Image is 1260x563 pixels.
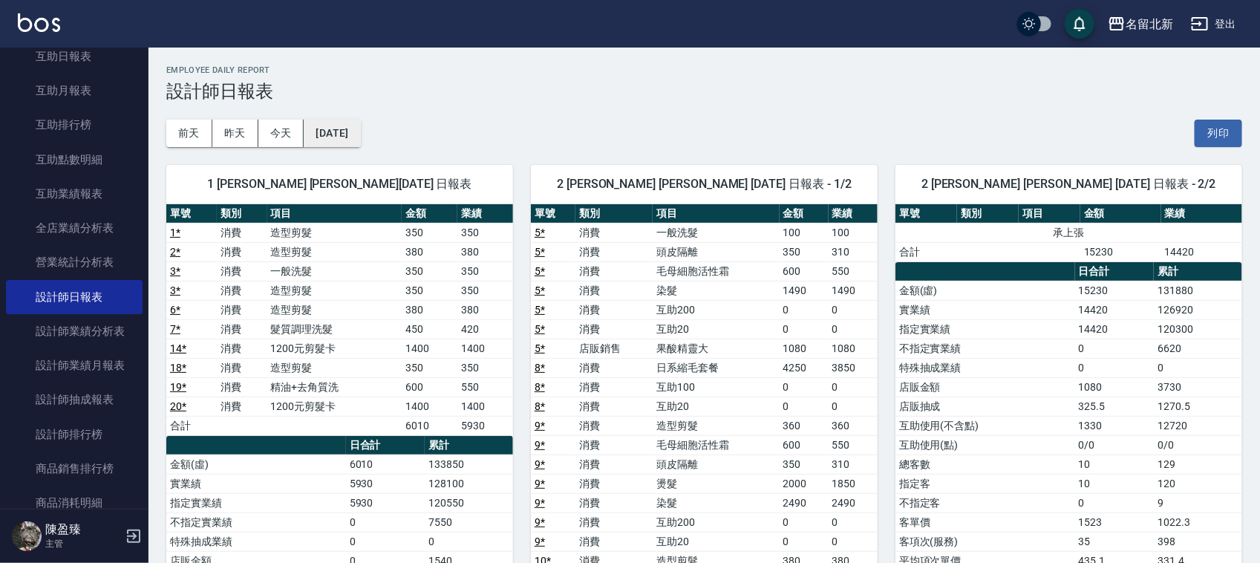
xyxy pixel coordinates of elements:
td: 5930 [346,493,425,512]
th: 業績 [457,204,513,224]
td: 消費 [217,281,267,300]
td: 互助使用(不含點) [895,416,1075,435]
td: 消費 [575,532,653,551]
td: 實業績 [895,300,1075,319]
td: 0/0 [1075,435,1155,455]
td: 不指定實業績 [895,339,1075,358]
td: 消費 [575,358,653,377]
td: 特殊抽成業績 [166,532,346,551]
td: 頭皮隔離 [653,242,779,261]
td: 造型剪髮 [267,300,402,319]
td: 消費 [575,261,653,281]
td: 特殊抽成業績 [895,358,1075,377]
td: 7550 [425,512,513,532]
td: 金額(虛) [895,281,1075,300]
td: 450 [402,319,457,339]
td: 0 [829,377,878,397]
td: 店販銷售 [575,339,653,358]
td: 造型剪髮 [267,242,402,261]
td: 造型剪髮 [267,223,402,242]
td: 0 [829,319,878,339]
td: 14420 [1075,319,1155,339]
td: 6010 [346,455,425,474]
button: 名留北新 [1102,9,1179,39]
td: 消費 [575,512,653,532]
a: 商品銷售排行榜 [6,452,143,486]
td: 精油+去角質洗 [267,377,402,397]
td: 消費 [575,242,653,261]
span: 2 [PERSON_NAME] [PERSON_NAME] [DATE] 日報表 - 2/2 [913,177,1224,192]
td: 消費 [575,300,653,319]
th: 單號 [895,204,957,224]
td: 0 [780,532,829,551]
td: 550 [829,435,878,455]
td: 合計 [895,242,957,261]
th: 日合計 [346,436,425,455]
td: 131880 [1154,281,1242,300]
td: 2000 [780,474,829,493]
td: 420 [457,319,513,339]
td: 100 [780,223,829,242]
button: 登出 [1185,10,1242,38]
td: 600 [402,377,457,397]
td: 1523 [1075,512,1155,532]
td: 一般洗髮 [653,223,779,242]
td: 毛母細胞活性霜 [653,261,779,281]
td: 15230 [1075,281,1155,300]
th: 業績 [1161,204,1242,224]
td: 9 [1154,493,1242,512]
a: 設計師業績月報表 [6,348,143,383]
button: save [1065,9,1094,39]
th: 類別 [217,204,267,224]
td: 消費 [575,281,653,300]
td: 0 [780,319,829,339]
div: 名留北新 [1126,15,1173,33]
a: 全店業績分析表 [6,211,143,245]
td: 日系縮毛套餐 [653,358,779,377]
td: 350 [402,281,457,300]
td: 1270.5 [1154,397,1242,416]
table: a dense table [895,204,1242,262]
td: 髮質調理洗髮 [267,319,402,339]
td: 120300 [1154,319,1242,339]
td: 1200元剪髮卡 [267,339,402,358]
th: 金額 [780,204,829,224]
span: 1 [PERSON_NAME] [PERSON_NAME][DATE] 日報表 [184,177,495,192]
th: 項目 [1019,204,1080,224]
th: 項目 [267,204,402,224]
a: 互助月報表 [6,74,143,108]
th: 單號 [531,204,575,224]
td: 380 [457,242,513,261]
td: 0 [829,512,878,532]
td: 互助20 [653,532,779,551]
td: 5930 [346,474,425,493]
th: 業績 [829,204,878,224]
td: 0 [780,512,829,532]
h3: 設計師日報表 [166,81,1242,102]
a: 互助排行榜 [6,108,143,142]
td: 380 [457,300,513,319]
a: 互助業績報表 [6,177,143,211]
td: 指定客 [895,474,1075,493]
th: 單號 [166,204,217,224]
td: 客單價 [895,512,1075,532]
td: 消費 [217,242,267,261]
td: 14420 [1075,300,1155,319]
td: 2490 [780,493,829,512]
p: 主管 [45,537,121,550]
td: 1080 [780,339,829,358]
td: 消費 [575,493,653,512]
th: 日合計 [1075,262,1155,281]
td: 承上張 [895,223,1242,242]
th: 金額 [402,204,457,224]
td: 1200元剪髮卡 [267,397,402,416]
td: 消費 [217,319,267,339]
a: 設計師排行榜 [6,417,143,452]
td: 0 [346,532,425,551]
td: 不指定實業績 [166,512,346,532]
td: 互助20 [653,319,779,339]
th: 金額 [1080,204,1161,224]
th: 累計 [1154,262,1242,281]
a: 設計師抽成報表 [6,383,143,417]
td: 消費 [217,261,267,281]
